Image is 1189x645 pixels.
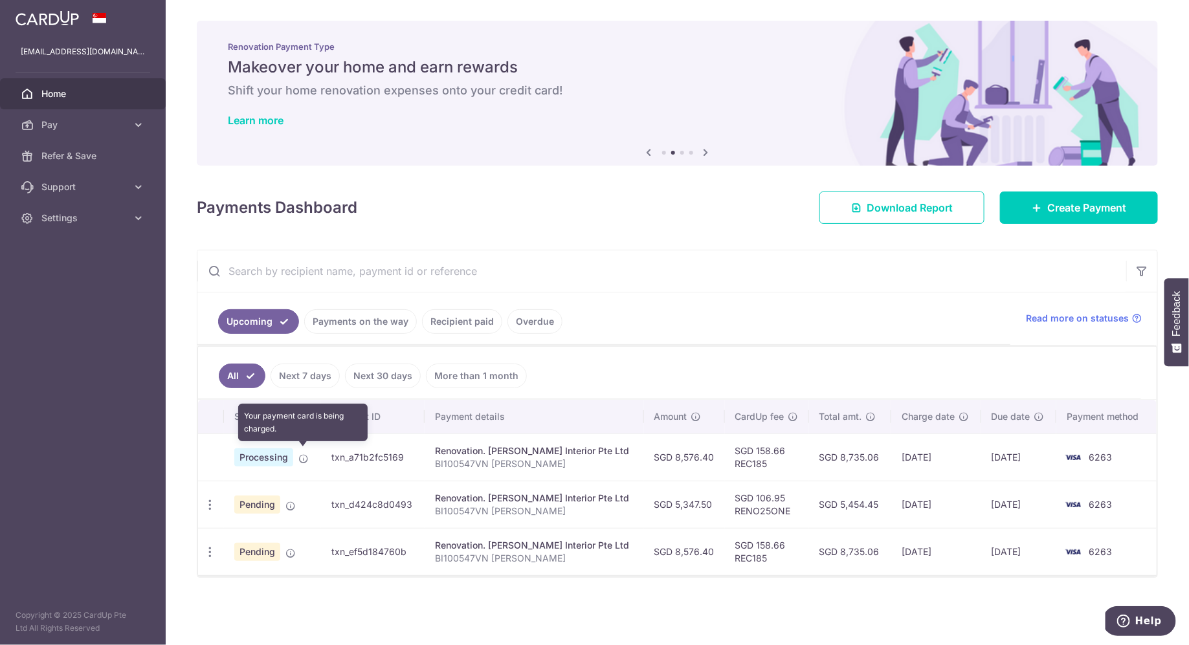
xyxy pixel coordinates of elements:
td: [DATE] [981,481,1056,528]
p: BI100547VN [PERSON_NAME] [435,457,634,470]
span: 6263 [1089,452,1112,463]
span: Processing [234,448,293,466]
span: Pending [234,543,280,561]
span: Support [41,180,127,193]
span: Feedback [1171,291,1183,336]
input: Search by recipient name, payment id or reference [197,250,1126,292]
span: CardUp fee [735,410,784,423]
span: Total amt. [819,410,862,423]
td: SGD 158.66 REC185 [725,528,809,575]
td: txn_d424c8d0493 [321,481,425,528]
span: Settings [41,212,127,224]
a: Create Payment [1000,191,1158,224]
button: Feedback - Show survey [1164,278,1189,366]
th: Payment method [1056,400,1157,433]
span: Amount [654,410,687,423]
span: Pending [234,496,280,514]
a: Download Report [819,191,984,224]
iframe: Opens a widget where you can find more information [1106,606,1176,639]
img: CardUp [16,10,79,26]
span: Status [234,410,262,423]
td: [DATE] [981,528,1056,575]
img: Bank Card [1060,544,1086,560]
a: More than 1 month [426,364,527,388]
span: Create Payment [1047,200,1126,215]
td: txn_a71b2fc5169 [321,433,425,481]
span: Home [41,87,127,100]
td: txn_ef5d184760b [321,528,425,575]
th: Payment ID [321,400,425,433]
a: Recipient paid [422,309,502,334]
div: Renovation. [PERSON_NAME] Interior Pte Ltd [435,539,634,552]
div: Your payment card is being charged. [238,404,368,441]
td: SGD 8,735.06 [809,528,891,575]
span: Read more on statuses [1026,312,1129,325]
p: Renovation Payment Type [228,41,1127,52]
a: Next 7 days [271,364,340,388]
div: Renovation. [PERSON_NAME] Interior Pte Ltd [435,444,634,457]
td: SGD 106.95 RENO25ONE [725,481,809,528]
a: Next 30 days [345,364,421,388]
a: All [219,364,265,388]
td: SGD 158.66 REC185 [725,433,809,481]
img: Renovation banner [197,21,1158,166]
td: [DATE] [891,481,981,528]
span: 6263 [1089,499,1112,510]
span: Pay [41,118,127,131]
span: Due date [992,410,1030,423]
span: Download Report [867,200,953,215]
td: [DATE] [981,433,1056,481]
span: Charge date [902,410,955,423]
a: Read more on statuses [1026,312,1142,325]
p: BI100547VN [PERSON_NAME] [435,505,634,518]
h6: Shift your home renovation expenses onto your credit card! [228,83,1127,98]
td: SGD 8,576.40 [644,433,725,481]
a: Learn more [228,114,283,127]
a: Overdue [507,309,562,334]
td: SGD 5,454.45 [809,481,891,528]
h5: Makeover your home and earn rewards [228,57,1127,78]
td: [DATE] [891,433,981,481]
span: Refer & Save [41,149,127,162]
p: [EMAIL_ADDRESS][DOMAIN_NAME] [21,45,145,58]
img: Bank Card [1060,450,1086,465]
td: SGD 8,576.40 [644,528,725,575]
img: Bank Card [1060,497,1086,512]
h4: Payments Dashboard [197,196,357,219]
a: Payments on the way [304,309,417,334]
span: 6263 [1089,546,1112,557]
a: Upcoming [218,309,299,334]
div: Renovation. [PERSON_NAME] Interior Pte Ltd [435,492,634,505]
th: Payment details [425,400,644,433]
p: BI100547VN [PERSON_NAME] [435,552,634,565]
td: SGD 8,735.06 [809,433,891,481]
td: [DATE] [891,528,981,575]
td: SGD 5,347.50 [644,481,725,528]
